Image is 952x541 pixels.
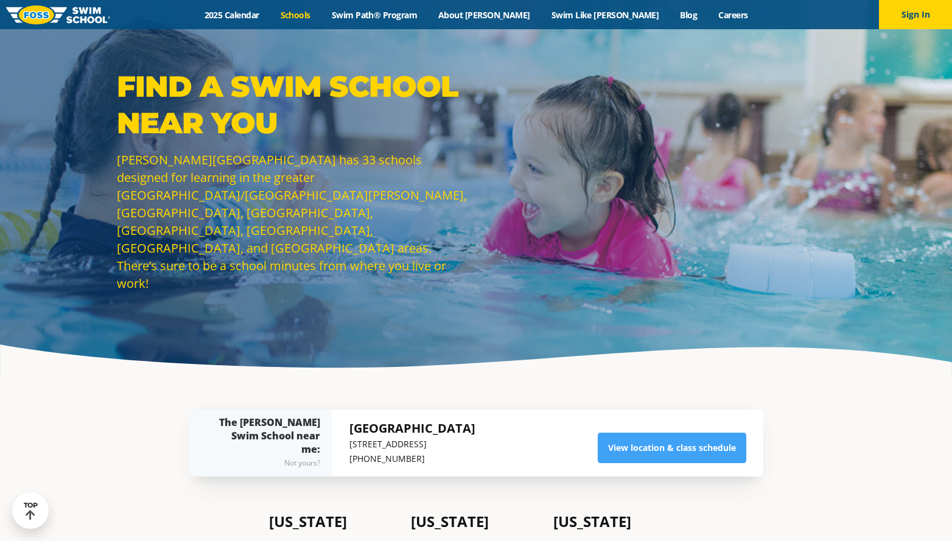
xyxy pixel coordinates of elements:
[213,456,320,470] div: Not yours?
[269,513,399,530] h4: [US_STATE]
[194,9,270,21] a: 2025 Calendar
[24,501,38,520] div: TOP
[270,9,321,21] a: Schools
[349,452,475,466] p: [PHONE_NUMBER]
[670,9,708,21] a: Blog
[541,9,670,21] a: Swim Like [PERSON_NAME]
[553,513,683,530] h4: [US_STATE]
[349,437,475,452] p: [STREET_ADDRESS]
[117,68,470,141] p: Find a Swim School Near You
[6,5,110,24] img: FOSS Swim School Logo
[428,9,541,21] a: About [PERSON_NAME]
[411,513,541,530] h4: [US_STATE]
[321,9,427,21] a: Swim Path® Program
[708,9,758,21] a: Careers
[213,416,320,470] div: The [PERSON_NAME] Swim School near me:
[349,420,475,437] h5: [GEOGRAPHIC_DATA]
[598,433,746,463] a: View location & class schedule
[117,151,470,292] p: [PERSON_NAME][GEOGRAPHIC_DATA] has 33 schools designed for learning in the greater [GEOGRAPHIC_DA...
